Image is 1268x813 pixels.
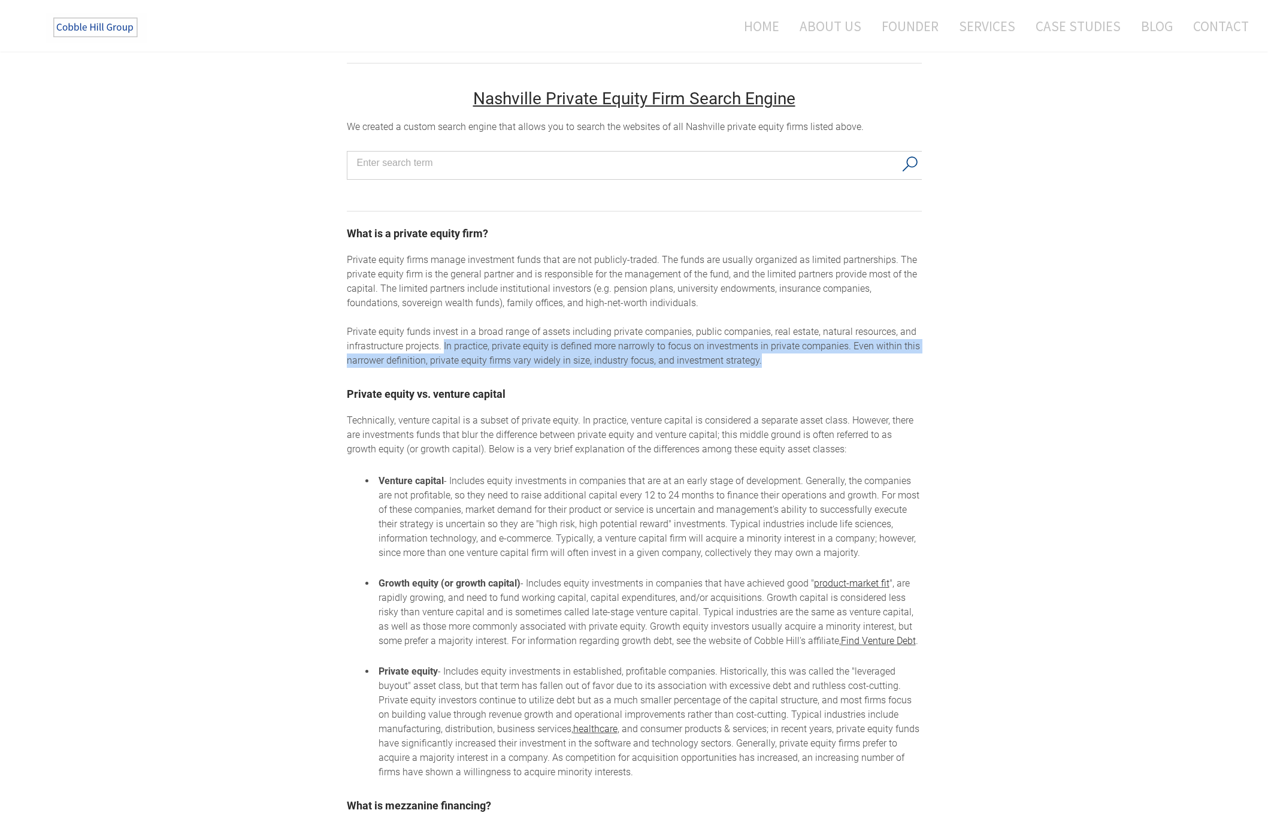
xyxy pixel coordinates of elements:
a: healthcare [573,723,618,735]
a: About Us [791,10,870,42]
a: Case Studies [1027,10,1130,42]
a: Founder [873,10,948,42]
font: What is a private equity firm? [347,227,488,240]
strong: What is mezzanine financing? [347,799,491,812]
a: Find Venture Debt [841,635,916,646]
div: ​We created a custom search engine that allows you to search the websites of all Nashville privat... [347,120,922,134]
strong: Private equity [379,666,438,677]
a: Services [950,10,1024,42]
input: Search input [357,154,895,172]
img: The Cobble Hill Group LLC [46,13,147,43]
u: Nashville Private Equity Firm Search Engine [473,89,795,108]
a: Contact [1184,10,1249,42]
button: Search [898,152,922,177]
li: - Includes equity investments in companies that have achieved good " ", are rapidly growing, and ... [376,576,922,663]
strong: Growth equity (or growth capital) [379,578,520,589]
font: Private equity vs. venture capital [347,388,506,400]
li: - Includes equity investments in established, profitable companies. Historically, this was called... [376,664,922,779]
a: Blog [1132,10,1182,42]
li: - Includes equity investments in companies that are at an early stage of development. Generally, ... [376,474,922,575]
div: Technically, venture capital is a subset of private equity. In practice, venture capital is consi... [347,413,922,779]
strong: Venture capital [379,475,444,486]
font: ​ [347,799,491,812]
a: product-market fit [814,578,889,589]
a: Home [726,10,788,42]
div: Private equity firms manage investment funds that are not publicly-traded. The funds are usually ... [347,253,922,368]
